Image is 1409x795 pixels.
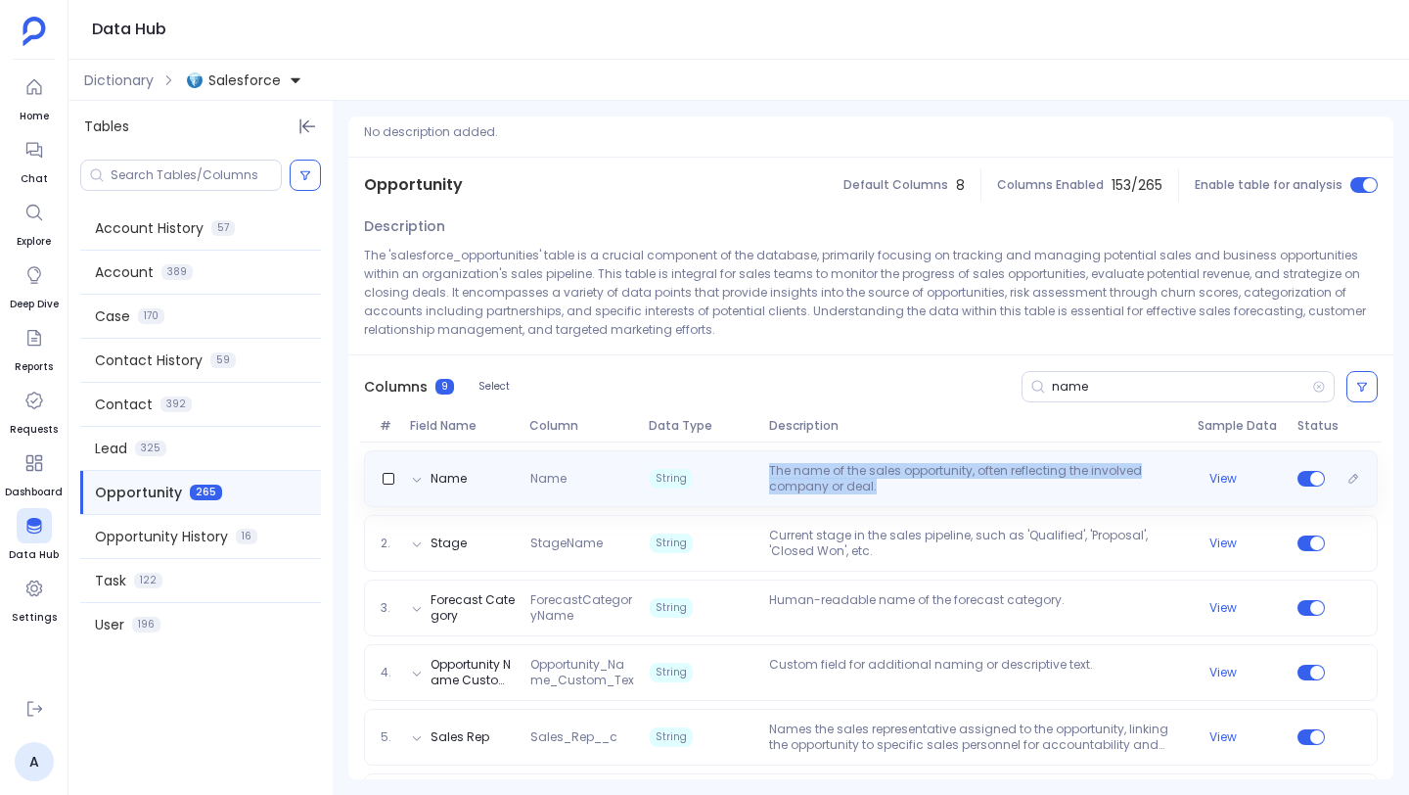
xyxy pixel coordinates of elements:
span: 265 [190,485,222,500]
p: The name of the sales opportunity, often reflecting the involved company or deal. [761,463,1190,494]
span: String [650,727,693,747]
input: Search Columns [1052,379,1312,395]
span: 170 [138,308,164,324]
span: Data Type [641,418,760,434]
button: View [1209,600,1237,616]
span: Requests [10,422,58,438]
span: Task [95,571,126,590]
span: Explore [17,234,52,250]
span: 4. [373,665,403,680]
img: petavue logo [23,17,46,46]
span: 9 [435,379,454,395]
p: Names the sales representative assigned to the opportunity, linking the opportunity to specific s... [761,722,1190,753]
span: 389 [161,264,193,280]
span: Enable table for analysis [1195,177,1342,193]
button: Edit [1340,465,1367,492]
button: View [1209,729,1237,745]
span: 122 [134,573,162,588]
a: Chat [17,132,52,187]
a: Dashboard [5,445,63,500]
button: Hide Tables [294,113,321,140]
button: Opportunity Name Custom Text [431,657,515,688]
span: Field Name [402,418,522,434]
span: Contact History [95,351,203,370]
span: String [650,598,693,618]
span: Reports [15,359,53,375]
a: Deep Dive [10,257,59,312]
a: A [15,742,54,781]
span: 59 [210,352,236,368]
span: Dictionary [84,70,154,90]
span: Dashboard [5,485,63,500]
span: Name [523,471,642,487]
button: Stage [431,536,467,551]
p: Custom field for additional naming or descriptive text. [761,657,1190,688]
span: Opportunity [364,173,463,197]
p: Current stage in the sales pipeline, such as 'Qualified', 'Proposal', 'Closed Won', etc. [761,528,1190,559]
span: 2. [373,536,403,551]
span: Default Columns [843,177,948,193]
span: User [95,615,124,634]
span: 57 [211,220,235,236]
span: Column [522,418,641,434]
img: iceberg.svg [187,72,203,88]
span: Data Hub [9,547,59,563]
span: Description [364,216,445,236]
span: Opportunity_Name_Custom_Text__c [523,657,642,688]
span: Case [95,306,130,326]
a: Requests [10,383,58,438]
h1: Data Hub [92,16,166,43]
span: String [650,663,693,682]
span: 153 / 265 [1112,175,1162,195]
span: Settings [12,610,57,626]
span: StageName [523,536,642,551]
span: Status [1290,418,1330,434]
button: View [1209,665,1237,680]
a: Data Hub [9,508,59,563]
a: Reports [15,320,53,375]
span: Opportunity History [95,527,228,546]
input: Search Tables/Columns [111,167,281,183]
div: Tables [68,101,333,152]
button: Salesforce [183,65,306,96]
span: Description [761,418,1191,434]
span: Chat [17,171,52,187]
span: Sample Data [1190,418,1290,434]
p: Human-readable name of the forecast category. [761,592,1190,624]
button: View [1209,536,1237,551]
span: 5. [373,729,403,745]
span: Columns Enabled [997,177,1104,193]
span: Home [17,109,52,124]
span: Salesforce [208,70,281,90]
span: Deep Dive [10,297,59,312]
span: Account [95,262,154,282]
span: Opportunity [95,483,182,502]
span: 8 [956,175,965,195]
p: The 'salesforce_opportunities' table is a crucial component of the database, primarily focusing o... [364,246,1378,339]
span: String [650,469,693,489]
span: 325 [135,441,166,456]
a: Explore [17,195,52,250]
a: Settings [12,571,57,626]
span: 16 [236,529,257,544]
span: Account History [95,218,204,238]
button: View [1209,471,1237,487]
button: Name [431,471,467,487]
span: Sales_Rep__c [523,729,642,745]
button: Forecast Category [431,592,515,624]
span: Columns [364,377,428,397]
span: # [372,418,402,434]
span: String [650,534,693,553]
a: Home [17,70,52,124]
p: No description added. [364,122,1378,141]
button: Sales Rep [431,729,489,745]
span: Contact [95,395,153,414]
span: 392 [160,397,192,412]
span: ForecastCategoryName [523,592,642,624]
span: 3. [373,600,403,616]
span: Lead [95,439,127,458]
span: 196 [132,617,160,632]
button: Select [466,374,523,399]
